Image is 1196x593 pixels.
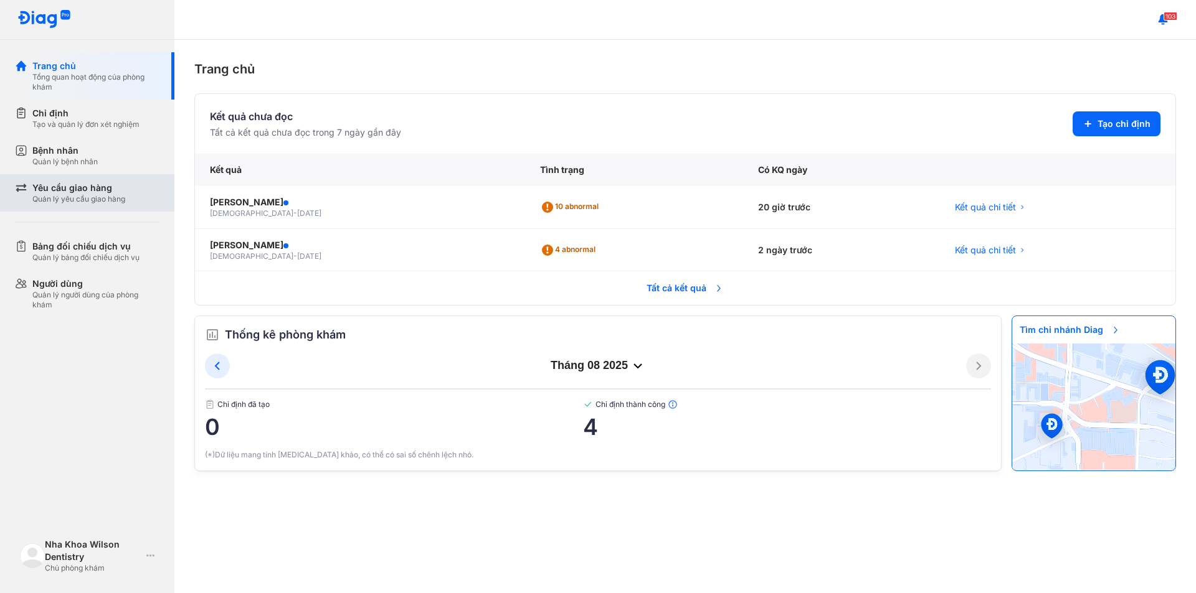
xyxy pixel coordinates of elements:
[32,107,140,119] div: Chỉ định
[210,251,293,261] span: [DEMOGRAPHIC_DATA]
[1098,118,1151,130] span: Tạo chỉ định
[195,154,525,186] div: Kết quả
[583,414,991,439] span: 4
[32,182,125,194] div: Yêu cầu giao hàng
[205,414,583,439] span: 0
[32,72,159,92] div: Tổng quan hoạt động của phòng khám
[32,290,159,310] div: Quản lý người dùng của phòng khám
[743,186,939,229] div: 20 giờ trước
[32,253,140,263] div: Quản lý bảng đối chiếu dịch vụ
[230,358,966,373] div: tháng 08 2025
[540,197,604,217] div: 10 abnormal
[205,449,991,460] div: (*)Dữ liệu mang tính [MEDICAL_DATA] khảo, có thể có sai số chênh lệch nhỏ.
[955,201,1016,213] span: Kết quả chi tiết
[210,239,510,251] div: [PERSON_NAME]
[540,240,600,260] div: 4 abnormal
[32,240,140,253] div: Bảng đối chiếu dịch vụ
[293,208,297,218] span: -
[32,119,140,129] div: Tạo và quản lý đơn xét nghiệm
[205,327,220,342] img: order.5a6da16c.svg
[32,144,98,157] div: Bệnh nhân
[1073,111,1160,136] button: Tạo chỉ định
[210,196,510,208] div: [PERSON_NAME]
[205,399,583,409] span: Chỉ định đã tạo
[32,60,159,72] div: Trang chủ
[639,274,731,302] span: Tất cả kết quả
[668,399,678,409] img: info.7e716105.svg
[205,399,215,409] img: document.50c4cfd0.svg
[210,126,401,139] div: Tất cả kết quả chưa đọc trong 7 ngày gần đây
[17,10,71,29] img: logo
[743,154,939,186] div: Có KQ ngày
[525,154,743,186] div: Tình trạng
[293,251,297,261] span: -
[20,543,45,568] img: logo
[32,157,98,167] div: Quản lý bệnh nhân
[45,538,141,563] div: Nha Khoa Wilson Dentistry
[32,278,159,290] div: Người dùng
[743,229,939,272] div: 2 ngày trước
[210,208,293,218] span: [DEMOGRAPHIC_DATA]
[297,208,321,218] span: [DATE]
[297,251,321,261] span: [DATE]
[45,563,141,573] div: Chủ phòng khám
[1012,316,1128,343] span: Tìm chi nhánh Diag
[583,399,593,409] img: checked-green.01cc79e0.svg
[583,399,991,409] span: Chỉ định thành công
[1164,12,1177,21] span: 103
[225,326,346,343] span: Thống kê phòng khám
[32,194,125,204] div: Quản lý yêu cầu giao hàng
[955,244,1016,256] span: Kết quả chi tiết
[194,60,1176,78] div: Trang chủ
[210,109,401,124] div: Kết quả chưa đọc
